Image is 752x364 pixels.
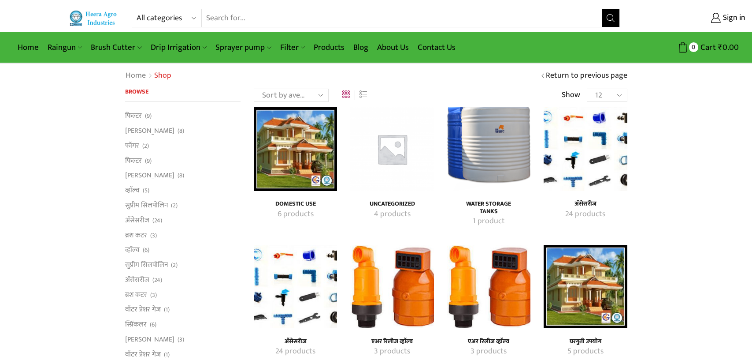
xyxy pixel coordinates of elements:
a: Home [125,70,146,82]
a: Visit product category Water Storage Tanks [447,107,530,191]
a: Visit product category घरगुती उपयोग [553,346,617,357]
h4: Domestic Use [263,200,327,208]
span: (2) [171,261,178,270]
h4: अ‍ॅसेसरीज [553,200,617,208]
span: (3) [178,335,184,344]
span: (1) [164,350,170,359]
a: फॉगर [125,138,139,153]
mark: 3 products [470,346,507,357]
h4: Uncategorized [360,200,424,208]
span: (5) [143,186,149,195]
img: Water Storage Tanks [447,107,530,191]
img: Uncategorized [350,107,433,191]
a: Drip Irrigation [146,37,211,58]
span: (9) [145,112,152,120]
span: (2) [171,201,178,210]
a: वॉटर प्रेशर गेज [125,347,161,362]
span: (1) [164,305,170,314]
span: (6) [150,320,156,329]
a: वॉटर प्रेशर गेज [125,302,161,317]
a: Contact Us [413,37,460,58]
a: Visit product category Domestic Use [263,209,327,220]
h4: Water Storage Tanks [457,200,521,215]
img: एअर रिलीज व्हाॅल्व [447,245,530,328]
img: अ‍ॅसेसरीज [544,107,627,191]
a: Visit product category Water Storage Tanks [457,216,521,227]
a: Visit product category घरगुती उपयोग [544,245,627,328]
img: घरगुती उपयोग [544,245,627,328]
nav: Breadcrumb [125,70,171,82]
h4: एअर रिलीज व्हाॅल्व [360,338,424,345]
a: Sign in [633,10,745,26]
a: अ‍ॅसेसरीज [125,213,149,228]
a: Visit product category अ‍ॅसेसरीज [254,245,337,328]
a: [PERSON_NAME] [125,124,174,139]
img: अ‍ॅसेसरीज [254,245,337,328]
a: Products [309,37,349,58]
a: Visit product category एअर रिलीज व्हाॅल्व [457,338,521,345]
a: About Us [373,37,413,58]
mark: 24 products [275,346,315,357]
a: Home [13,37,43,58]
mark: 1 product [473,216,505,227]
h1: Shop [154,71,171,81]
a: Visit product category Uncategorized [360,209,424,220]
img: Domestic Use [254,107,337,191]
span: Cart [698,41,716,53]
h4: अ‍ॅसेसरीज [263,338,327,345]
mark: 3 products [374,346,410,357]
a: Brush Cutter [86,37,146,58]
span: (3) [150,291,157,300]
span: (2) [142,142,149,150]
span: (24) [152,276,162,285]
a: Raingun [43,37,86,58]
a: व्हाॅल्व [125,243,140,258]
a: व्हाॅल्व [125,183,140,198]
a: [PERSON_NAME] [125,168,174,183]
mark: 4 products [374,209,411,220]
a: Visit product category Domestic Use [254,107,337,191]
span: (8) [178,171,184,180]
a: Visit product category एअर रिलीज व्हाॅल्व [457,346,521,357]
a: Visit product category अ‍ॅसेसरीज [544,107,627,191]
a: Visit product category Domestic Use [263,200,327,208]
a: ब्रश कटर [125,287,147,302]
span: 0 [689,42,698,52]
span: (8) [178,127,184,135]
span: Show [562,90,580,101]
a: ब्रश कटर [125,228,147,243]
a: फिल्टर [125,153,142,168]
a: Visit product category अ‍ॅसेसरीज [553,209,617,220]
a: Visit product category एअर रिलीज व्हाॅल्व [360,346,424,357]
a: Filter [276,37,309,58]
bdi: 0.00 [718,41,739,54]
img: एअर रिलीज व्हाॅल्व [350,245,433,328]
span: Sign in [721,12,745,24]
a: Visit product category अ‍ॅसेसरीज [263,338,327,345]
input: Search for... [202,9,602,27]
span: ₹ [718,41,722,54]
a: Visit product category एअर रिलीज व्हाॅल्व [350,245,433,328]
a: Visit product category एअर रिलीज व्हाॅल्व [447,245,530,328]
h4: घरगुती उपयोग [553,338,617,345]
a: Visit product category अ‍ॅसेसरीज [263,346,327,357]
a: Visit product category Uncategorized [360,200,424,208]
a: Visit product category एअर रिलीज व्हाॅल्व [360,338,424,345]
a: Visit product category घरगुती उपयोग [553,338,617,345]
a: Return to previous page [546,70,627,82]
select: Shop order [254,89,329,102]
a: फिल्टर [125,111,142,123]
a: [PERSON_NAME] [125,332,174,347]
a: Visit product category Water Storage Tanks [457,200,521,215]
mark: 6 products [278,209,314,220]
a: सुप्रीम सिलपोलिन [125,258,168,273]
h4: एअर रिलीज व्हाॅल्व [457,338,521,345]
span: (9) [145,157,152,165]
a: स्प्रिंकलर [125,317,147,332]
a: Visit product category Uncategorized [350,107,433,191]
span: Browse [125,86,148,97]
span: (3) [150,231,157,240]
a: 0 Cart ₹0.00 [629,39,739,56]
a: Blog [349,37,373,58]
a: Sprayer pump [211,37,275,58]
